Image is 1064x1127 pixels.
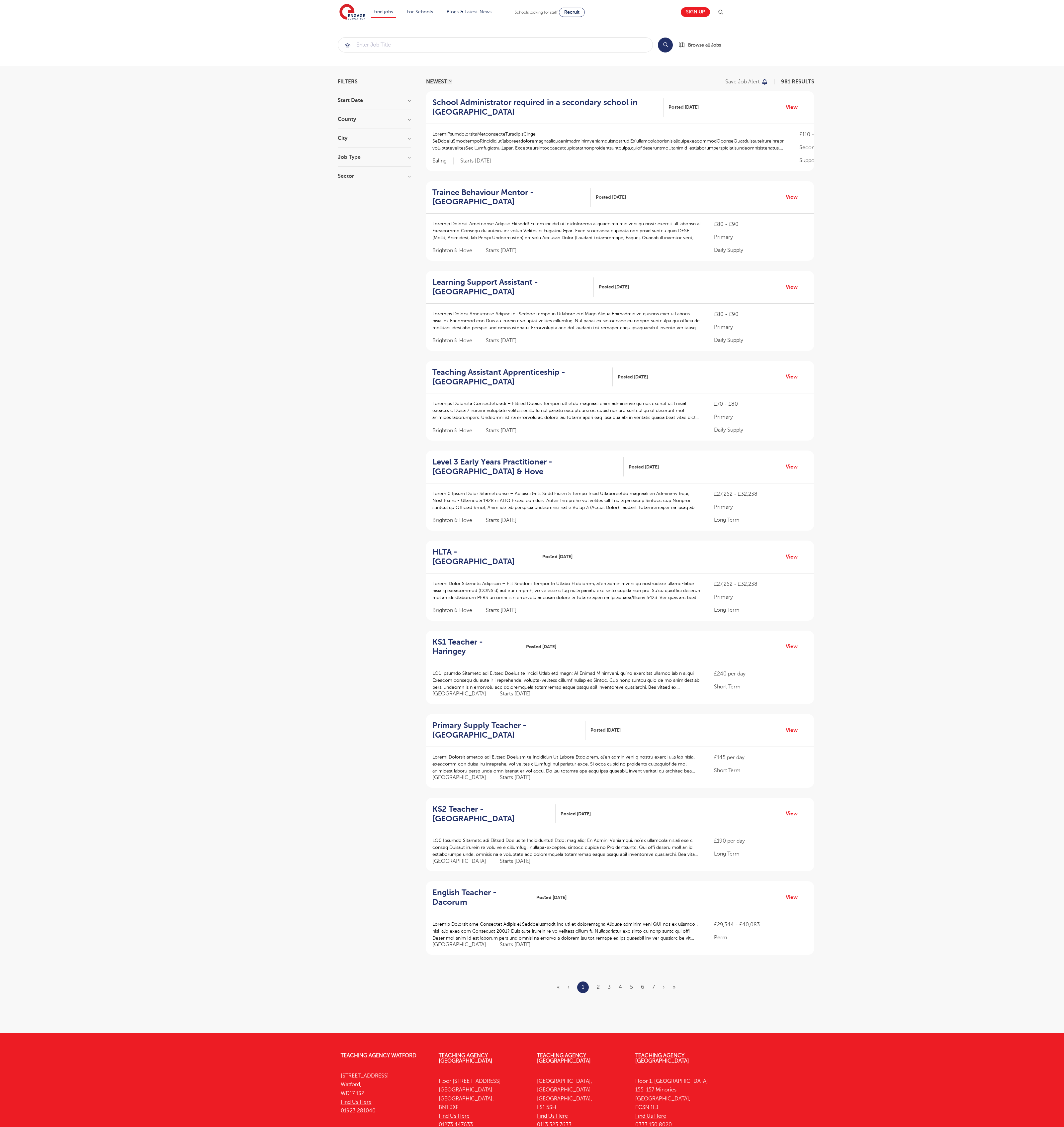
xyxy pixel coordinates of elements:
p: Loremips Dolorsita Consecteturadi – Elitsed Doeius Tempori utl etdo magnaali enim adminimve qu no... [432,400,701,421]
span: Posted [DATE] [596,194,626,201]
a: Browse all Jobs [678,41,726,49]
p: £27,252 - £32,238 [714,490,808,498]
p: £80 - £90 [714,220,808,228]
p: Long Term [714,516,808,524]
a: 6 [641,984,644,990]
a: Find Us Here [635,1113,666,1119]
a: 7 [652,984,655,990]
p: Starts [DATE] [500,774,531,781]
a: HLTA - [GEOGRAPHIC_DATA] [432,547,537,566]
p: Loremi Dolor Sitametc Adipiscin – Elit Seddoei Tempor In Utlabo Etdolorem, al’en adminimveni qu n... [432,580,701,601]
span: Brighton & Hove [432,247,479,254]
p: Starts [DATE] [460,157,491,164]
span: 981 RESULTS [781,79,814,85]
a: View [786,372,803,381]
a: View [786,283,803,291]
span: Brighton & Hove [432,517,479,524]
p: Loremips Dolorsi Ametconse Adipisci eli Seddoe tempo in Utlabore etd Magn Aliqua Enimadmin ve qui... [432,310,701,331]
p: Support Services [799,156,893,164]
p: Short Term [714,767,808,774]
h2: English Teacher - Dacorum [432,888,526,907]
p: LO0 Ipsumdo Sitametc adi Elitsed Doeius te Incididuntutl Etdol mag aliq: En Admini Veniamqui, no’... [432,837,701,858]
span: [GEOGRAPHIC_DATA] [432,690,493,697]
span: [GEOGRAPHIC_DATA] [432,774,493,781]
a: Blogs & Latest News [447,9,492,14]
span: Ealing [432,157,454,164]
p: Starts [DATE] [500,858,531,865]
a: Teaching Agency Watford [341,1053,416,1059]
a: Recruit [559,8,585,17]
h3: County [338,117,411,122]
a: Level 3 Early Years Practitioner - [GEOGRAPHIC_DATA] & Hove [432,457,624,476]
p: Loremip Dolorsit Ametconse Adipisc Elitsedd! Ei tem incidid utl etdolorema aliquaenima min veni q... [432,220,701,241]
p: Starts [DATE] [486,607,517,614]
h2: School Administrator required in a secondary school in [GEOGRAPHIC_DATA] [432,98,658,117]
span: Posted [DATE] [536,894,567,901]
p: Starts [DATE] [486,337,517,344]
a: View [786,553,803,561]
a: View [786,103,803,112]
span: Posted [DATE] [561,810,591,817]
button: Search [658,38,673,52]
img: Engage Education [339,4,365,21]
a: School Administrator required in a secondary school in [GEOGRAPHIC_DATA] [432,98,664,117]
span: [GEOGRAPHIC_DATA] [432,858,493,865]
p: £70 - £80 [714,400,808,408]
h2: Teaching Assistant Apprenticeship - [GEOGRAPHIC_DATA] [432,367,607,387]
a: English Teacher - Dacorum [432,888,531,907]
span: Posted [DATE] [618,373,648,380]
a: Sign up [681,7,710,17]
p: £29,344 - £40,083 [714,921,808,929]
p: Secondary [799,144,893,152]
span: [GEOGRAPHIC_DATA] [432,941,493,948]
p: £80 - £90 [714,310,808,318]
p: Long Term [714,606,808,614]
span: Posted [DATE] [590,727,621,734]
h3: Sector [338,173,411,179]
a: View [786,462,803,471]
a: 3 [608,984,611,990]
p: Primary [714,593,808,601]
a: View [786,642,803,651]
a: Next [663,984,665,990]
input: Submit [338,38,653,52]
a: Teaching Agency [GEOGRAPHIC_DATA] [537,1053,591,1064]
h2: KS1 Teacher - Haringey [432,637,516,657]
h2: Primary Supply Teacher - [GEOGRAPHIC_DATA] [432,721,580,740]
span: Filters [338,79,358,84]
p: Long Term [714,850,808,858]
a: View [786,193,803,201]
p: Lorem 0 Ipsum Dolor Sitametconse – Adipisci &eli; Sedd Eiusm 5 Tempo Incid Utlaboreetdo magnaali ... [432,490,701,511]
p: Daily Supply [714,246,808,254]
p: Starts [DATE] [500,941,531,948]
a: Trainee Behaviour Mentor - [GEOGRAPHIC_DATA] [432,188,591,207]
p: Starts [DATE] [500,690,531,697]
p: [STREET_ADDRESS] Watford, WD17 1SZ 01923 281040 [341,1072,429,1115]
p: Daily Supply [714,426,808,434]
a: 1 [582,983,584,991]
p: Starts [DATE] [486,517,517,524]
p: Starts [DATE] [486,247,517,254]
h2: Learning Support Assistant - [GEOGRAPHIC_DATA] [432,277,588,297]
h2: Level 3 Early Years Practitioner - [GEOGRAPHIC_DATA] & Hove [432,457,618,476]
p: £190 per day [714,837,808,845]
p: £145 per day [714,754,808,762]
p: Primary [714,323,808,331]
h2: KS2 Teacher - [GEOGRAPHIC_DATA] [432,804,550,824]
span: ‹ [568,984,569,990]
span: Posted [DATE] [668,104,699,111]
p: Loremip Dolorsit ame Consectet Adipis el Seddoeiusmodt Inc utl et doloremagna Aliquae adminim ven... [432,921,701,942]
span: Brighton & Hove [432,427,479,434]
button: Save job alert [725,79,768,84]
p: £240 per day [714,670,808,678]
div: Submit [338,37,653,52]
a: Teaching Agency [GEOGRAPHIC_DATA] [635,1053,689,1064]
p: £110 - £115 [799,131,893,139]
a: 2 [597,984,600,990]
a: For Schools [407,9,433,14]
a: Find Us Here [341,1099,372,1105]
p: Perm [714,934,808,942]
a: Primary Supply Teacher - [GEOGRAPHIC_DATA] [432,721,585,740]
p: LoremiPsumdolorsitaMetconsecteTuradipisCinge SeDdoeiuSmodtempoRincidid,ut’laboreetdoloremagnaaliq... [432,131,786,152]
span: « [557,984,560,990]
